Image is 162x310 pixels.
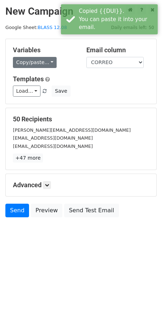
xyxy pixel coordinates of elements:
small: [PERSON_NAME][EMAIL_ADDRESS][DOMAIN_NAME] [13,127,131,133]
iframe: Chat Widget [126,276,162,310]
h5: 50 Recipients [13,115,149,123]
small: Google Sheet: [5,25,67,30]
a: Templates [13,75,44,83]
h2: New Campaign [5,5,157,18]
small: [EMAIL_ADDRESS][DOMAIN_NAME] [13,144,93,149]
a: Load... [13,86,40,97]
h5: Advanced [13,181,149,189]
a: Preview [31,204,62,217]
small: [EMAIL_ADDRESS][DOMAIN_NAME] [13,135,93,141]
div: Copied {{DUI}}. You can paste it into your email. [79,7,155,32]
h5: Email column [86,46,149,54]
h5: Variables [13,46,76,54]
a: BLASS 12.08 [38,25,67,30]
a: Send [5,204,29,217]
a: +47 more [13,154,43,163]
div: Widget de chat [126,276,162,310]
button: Save [52,86,70,97]
a: Copy/paste... [13,57,57,68]
a: Send Test Email [64,204,119,217]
